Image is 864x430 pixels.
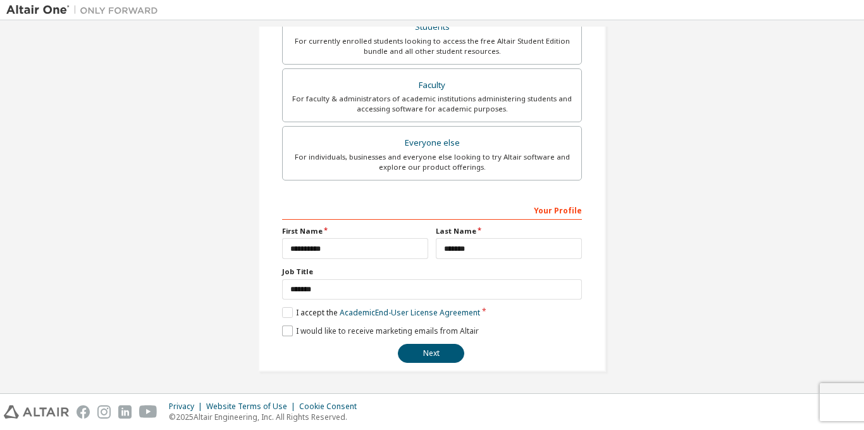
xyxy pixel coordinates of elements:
div: Your Profile [282,199,582,220]
label: I accept the [282,307,480,318]
img: altair_logo.svg [4,405,69,419]
img: linkedin.svg [118,405,132,419]
p: © 2025 Altair Engineering, Inc. All Rights Reserved. [169,412,364,422]
label: First Name [282,226,428,236]
div: Website Terms of Use [206,402,299,412]
label: I would like to receive marketing emails from Altair [282,326,479,336]
img: Altair One [6,4,164,16]
div: Faculty [290,77,574,94]
div: For currently enrolled students looking to access the free Altair Student Edition bundle and all ... [290,36,574,56]
div: Students [290,18,574,36]
a: Academic End-User License Agreement [340,307,480,318]
div: Cookie Consent [299,402,364,412]
div: Everyone else [290,134,574,152]
div: For individuals, businesses and everyone else looking to try Altair software and explore our prod... [290,152,574,172]
img: facebook.svg [77,405,90,419]
img: youtube.svg [139,405,157,419]
button: Next [398,344,464,363]
label: Last Name [436,226,582,236]
label: Job Title [282,267,582,277]
div: Privacy [169,402,206,412]
div: For faculty & administrators of academic institutions administering students and accessing softwa... [290,94,574,114]
img: instagram.svg [97,405,111,419]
